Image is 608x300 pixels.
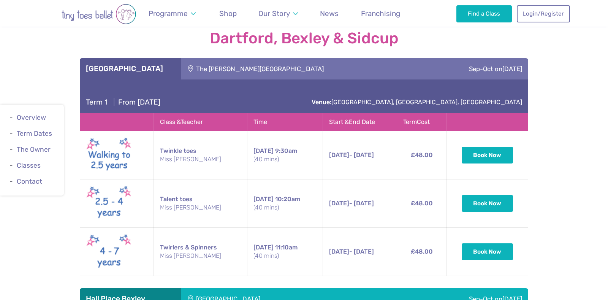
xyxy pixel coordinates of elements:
[462,195,513,212] button: Book Now
[17,114,46,121] a: Overview
[219,9,237,18] span: Shop
[86,98,108,106] span: Term 1
[357,5,404,22] a: Franchising
[154,228,247,276] td: Twirlers & Spinners
[397,228,447,276] td: £48.00
[253,203,316,212] small: (40 mins)
[329,151,374,159] span: - [DATE]
[422,58,528,79] div: Sep-Oct on
[329,200,374,207] span: - [DATE]
[253,252,316,260] small: (40 mins)
[86,232,132,271] img: Twirlers & Spinners New (May 2025)
[462,147,513,163] button: Book Now
[397,131,447,179] td: £48.00
[253,155,316,163] small: (40 mins)
[247,131,323,179] td: 9:30am
[149,9,188,18] span: Programme
[154,131,247,179] td: Twinkle toes
[154,179,247,228] td: Talent toes
[253,195,274,203] span: [DATE]
[145,5,199,22] a: Programme
[517,5,570,22] a: Login/Register
[312,98,522,106] a: Venue:[GEOGRAPHIC_DATA], [GEOGRAPHIC_DATA], [GEOGRAPHIC_DATA]
[329,200,349,207] span: [DATE]
[329,248,374,255] span: - [DATE]
[258,9,290,18] span: Our Story
[86,136,132,175] img: Walking to Twinkle New (May 2025)
[160,252,241,260] small: Miss [PERSON_NAME]
[109,98,118,106] span: |
[160,155,241,163] small: Miss [PERSON_NAME]
[17,162,41,170] a: Classes
[154,113,247,131] th: Class & Teacher
[247,179,323,228] td: 10:20am
[462,243,513,260] button: Book Now
[86,64,175,73] h3: [GEOGRAPHIC_DATA]
[397,179,447,228] td: £48.00
[86,98,160,107] h4: From [DATE]
[247,228,323,276] td: 11:10am
[86,184,132,223] img: Talent toes New (May 2025)
[17,178,42,186] a: Contact
[329,248,349,255] span: [DATE]
[181,58,422,79] div: The [PERSON_NAME][GEOGRAPHIC_DATA]
[80,30,528,47] strong: Dartford, Bexley & Sidcup
[255,5,302,22] a: Our Story
[312,98,331,106] strong: Venue:
[397,113,447,131] th: Term Cost
[215,5,240,22] a: Shop
[320,9,339,18] span: News
[456,5,512,22] a: Find a Class
[317,5,342,22] a: News
[17,130,52,137] a: Term Dates
[160,203,241,212] small: Miss [PERSON_NAME]
[361,9,400,18] span: Franchising
[253,244,274,251] span: [DATE]
[329,151,349,159] span: [DATE]
[502,65,522,73] span: [DATE]
[323,113,397,131] th: Start & End Date
[17,146,51,153] a: The Owner
[247,113,323,131] th: Time
[38,4,160,24] img: tiny toes ballet
[253,147,274,154] span: [DATE]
